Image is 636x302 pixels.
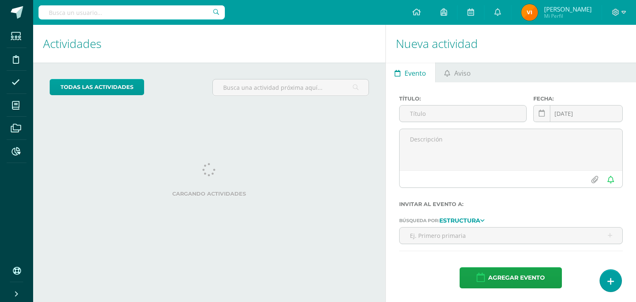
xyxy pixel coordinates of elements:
[521,4,538,21] img: 9d196cb41930718b044d166266724d1d.png
[400,228,622,244] input: Ej. Primero primaria
[534,105,622,122] input: Fecha de entrega
[533,96,623,102] label: Fecha:
[50,79,144,95] a: todas las Actividades
[439,217,484,223] a: Estructura
[50,191,369,197] label: Cargando actividades
[439,217,480,224] strong: Estructura
[399,218,439,223] span: Búsqueda por:
[43,25,376,62] h1: Actividades
[400,105,527,122] input: Título
[544,12,592,19] span: Mi Perfil
[488,268,545,288] span: Agregar evento
[399,96,527,102] label: Título:
[544,5,592,13] span: [PERSON_NAME]
[454,63,471,83] span: Aviso
[399,201,623,207] label: Invitar al evento a:
[405,63,426,83] span: Evento
[396,25,626,62] h1: Nueva actividad
[213,79,368,96] input: Busca una actividad próxima aquí...
[436,62,480,82] a: Aviso
[460,267,562,288] button: Agregar evento
[39,5,225,19] input: Busca un usuario...
[386,62,435,82] a: Evento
